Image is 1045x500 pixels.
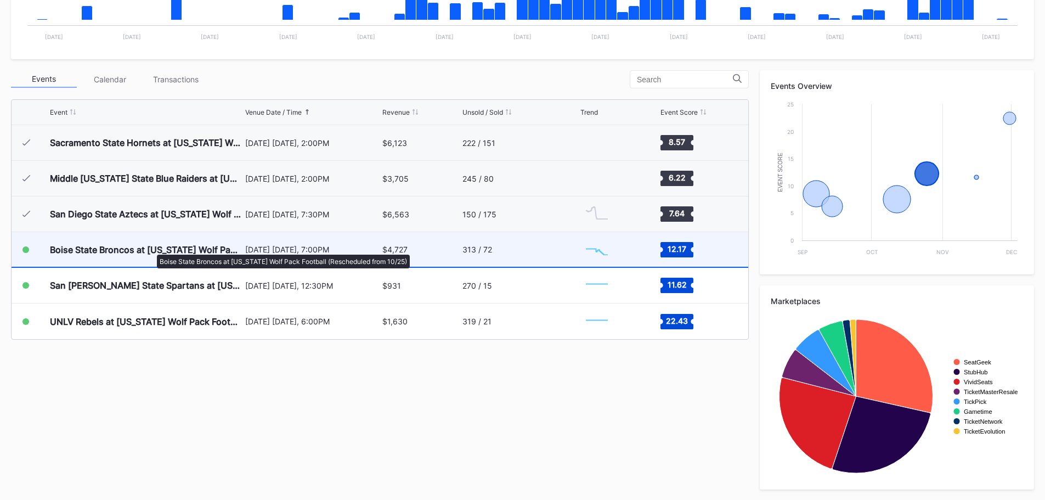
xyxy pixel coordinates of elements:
text: StubHub [964,369,988,375]
input: Search [637,75,733,84]
text: [DATE] [357,33,375,40]
div: Sacramento State Hornets at [US_STATE] Wolf Pack Football [50,137,242,148]
svg: Chart title [580,200,613,228]
div: 270 / 15 [462,281,492,290]
div: $1,630 [382,317,408,326]
div: $4,727 [382,245,408,254]
text: TicketEvolution [964,428,1005,435]
div: Events Overview [771,81,1023,91]
div: [DATE] [DATE], 7:00PM [245,245,380,254]
div: [DATE] [DATE], 2:00PM [245,174,380,183]
div: UNLV Rebels at [US_STATE] Wolf Pack Football [50,316,242,327]
svg: Chart title [580,165,613,192]
div: San Diego State Aztecs at [US_STATE] Wolf Pack Football [50,209,242,220]
text: 0 [790,237,794,244]
text: Dec [1006,249,1017,255]
text: [DATE] [826,33,844,40]
div: 245 / 80 [462,174,494,183]
text: 25 [787,101,794,108]
div: Venue Date / Time [245,108,302,116]
svg: Chart title [580,272,613,299]
div: Events [11,71,77,88]
div: $6,563 [382,210,409,219]
text: Gametime [964,408,992,415]
text: [DATE] [45,33,63,40]
text: [DATE] [904,33,922,40]
div: $3,705 [382,174,409,183]
svg: Chart title [580,308,613,335]
text: [DATE] [123,33,141,40]
div: Revenue [382,108,410,116]
text: Oct [866,249,878,255]
div: Boise State Broncos at [US_STATE] Wolf Pack Football (Rescheduled from 10/25) [50,244,242,255]
text: 20 [787,128,794,135]
text: 11.62 [667,280,686,289]
text: TicketMasterResale [964,389,1018,395]
div: San [PERSON_NAME] State Spartans at [US_STATE] Wolf Pack Football [50,280,242,291]
div: Marketplaces [771,296,1023,306]
text: 22.43 [666,316,688,325]
text: [DATE] [670,33,688,40]
text: Nov [936,249,949,255]
svg: Chart title [580,129,613,156]
text: Sep [798,249,807,255]
text: [DATE] [201,33,219,40]
text: 7.64 [669,209,685,218]
svg: Chart title [580,236,613,263]
text: SeatGeek [964,359,991,366]
div: 150 / 175 [462,210,496,219]
text: 15 [788,155,794,162]
text: 10 [788,183,794,189]
div: Unsold / Sold [462,108,503,116]
div: Trend [580,108,598,116]
text: [DATE] [748,33,766,40]
text: VividSeats [964,379,993,385]
div: 319 / 21 [462,317,492,326]
text: 8.57 [669,137,685,147]
text: 12.17 [668,244,686,253]
div: [DATE] [DATE], 12:30PM [245,281,380,290]
text: Event Score [777,153,783,192]
div: [DATE] [DATE], 7:30PM [245,210,380,219]
text: [DATE] [591,33,609,40]
div: 222 / 151 [462,138,495,148]
svg: Chart title [771,99,1023,263]
div: Event [50,108,67,116]
text: 5 [790,210,794,216]
div: Event Score [660,108,698,116]
div: [DATE] [DATE], 6:00PM [245,317,380,326]
text: [DATE] [436,33,454,40]
text: TicketNetwork [964,418,1003,425]
text: 6.22 [668,173,685,182]
div: $931 [382,281,401,290]
div: Transactions [143,71,208,88]
div: Calendar [77,71,143,88]
text: [DATE] [279,33,297,40]
text: TickPick [964,398,987,405]
div: $6,123 [382,138,407,148]
div: [DATE] [DATE], 2:00PM [245,138,380,148]
text: [DATE] [982,33,1000,40]
svg: Chart title [771,314,1023,479]
div: 313 / 72 [462,245,492,254]
div: Middle [US_STATE] State Blue Raiders at [US_STATE] Wolf Pack [50,173,242,184]
text: [DATE] [513,33,532,40]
